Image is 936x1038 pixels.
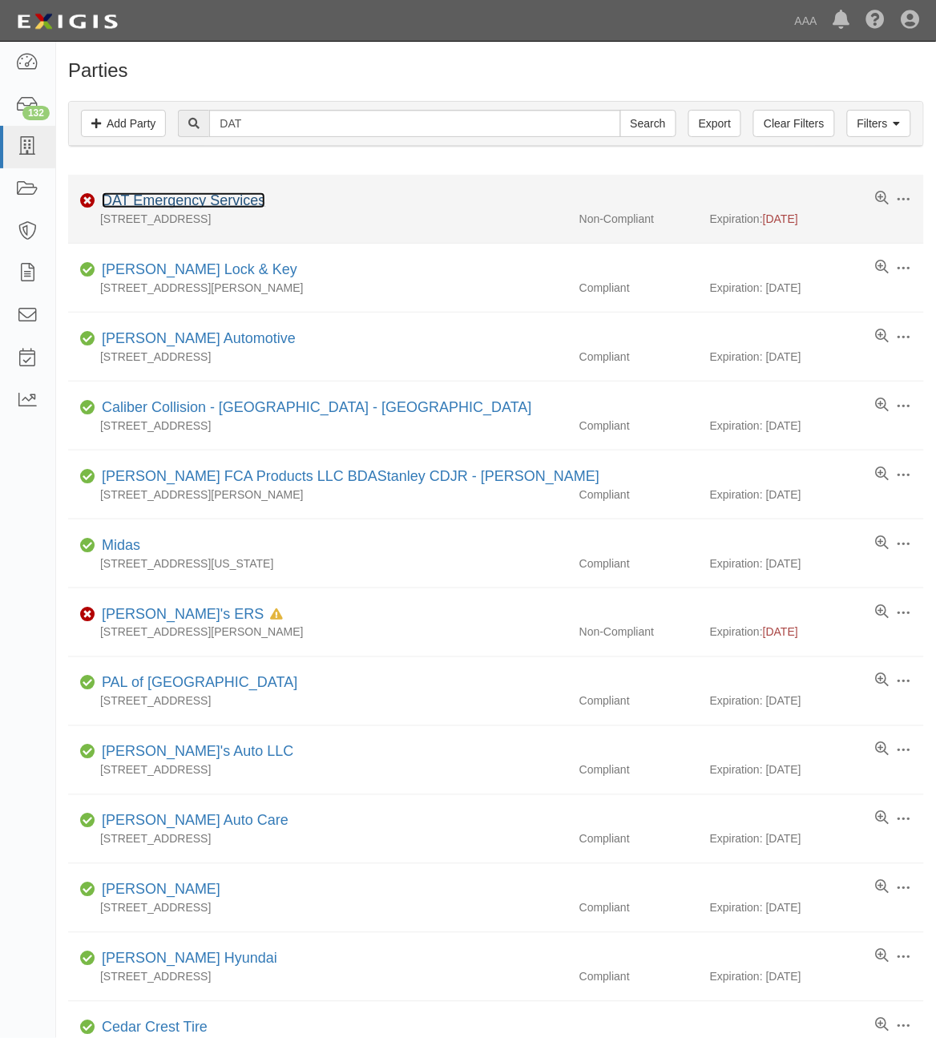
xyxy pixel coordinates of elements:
a: View results summary [876,1018,890,1034]
a: View results summary [876,191,890,207]
a: View results summary [876,260,890,276]
div: Midas [95,535,140,556]
input: Search [620,110,676,137]
div: Dan's Auto LLC [95,742,294,763]
div: PAL of Dallas [95,673,297,694]
div: Dartt Automotive [95,329,296,349]
div: Gilmer FCA Products LLC BDAStanley CDJR - Gilmer [95,466,599,487]
a: [PERSON_NAME]'s ERS [102,606,264,622]
div: Compliant [567,280,710,296]
i: Help Center - Complianz [866,11,886,30]
div: Rowe Hyundai [95,949,277,970]
a: Add Party [81,110,166,137]
i: Compliant [80,816,95,827]
div: Expiration: [DATE] [710,969,924,985]
div: [STREET_ADDRESS] [68,831,567,847]
a: View results summary [876,811,890,827]
div: Non-Compliant [567,624,710,640]
i: Non-Compliant [80,609,95,620]
div: Caliber Collision - Dallas - Cedar Springs [95,398,532,418]
div: 132 [22,106,50,120]
a: View results summary [876,329,890,345]
a: [PERSON_NAME] [102,882,220,898]
i: Compliant [80,333,95,345]
i: In Default since 09/09/2025 [270,609,283,620]
a: Midas [102,537,140,553]
div: Ron Catt Auto Care [95,811,288,832]
div: Compliant [567,831,710,847]
div: Compliant [567,762,710,778]
div: [STREET_ADDRESS][PERSON_NAME] [68,280,567,296]
span: [DATE] [763,626,798,639]
a: View results summary [876,466,890,483]
div: Expiration: [DATE] [710,831,924,847]
span: [DATE] [763,212,798,225]
a: [PERSON_NAME] FCA Products LLC BDAStanley CDJR - [PERSON_NAME] [102,468,599,484]
div: DAT Emergency Services [95,191,265,212]
div: Expiration: [DATE] [710,487,924,503]
img: logo-5460c22ac91f19d4615b14bd174203de0afe785f0fc80cf4dbbc73dc1793850b.png [12,7,123,36]
div: [STREET_ADDRESS][PERSON_NAME] [68,487,567,503]
i: Compliant [80,1023,95,1034]
a: [PERSON_NAME] Hyundai [102,951,277,967]
div: [STREET_ADDRESS][US_STATE] [68,555,567,572]
div: Compliant [567,555,710,572]
div: Expiration: [DATE] [710,900,924,916]
div: Expiration: [DATE] [710,762,924,778]
div: Compliant [567,969,710,985]
div: [STREET_ADDRESS] [68,900,567,916]
a: PAL of [GEOGRAPHIC_DATA] [102,675,297,691]
a: View results summary [876,535,890,551]
div: Compliant [567,900,710,916]
div: Compliant [567,418,710,434]
div: [STREET_ADDRESS] [68,762,567,778]
div: Expiration: [710,624,924,640]
div: Non-Compliant [567,211,710,227]
a: [PERSON_NAME] Auto Care [102,813,288,829]
i: Compliant [80,747,95,758]
a: AAA [787,5,825,37]
i: Compliant [80,540,95,551]
a: View results summary [876,398,890,414]
div: [STREET_ADDRESS] [68,349,567,365]
div: [STREET_ADDRESS] [68,211,567,227]
a: [PERSON_NAME] Lock & Key [102,261,297,277]
a: View results summary [876,949,890,965]
i: Compliant [80,471,95,483]
div: Expiration: [710,211,924,227]
div: [STREET_ADDRESS] [68,418,567,434]
a: View results summary [876,880,890,896]
i: Compliant [80,885,95,896]
i: Non-Compliant [80,196,95,207]
a: View results summary [876,742,890,758]
div: [STREET_ADDRESS] [68,693,567,709]
div: Expiration: [DATE] [710,349,924,365]
div: Jack Dalton Lock & Key [95,260,297,281]
h1: Parties [68,60,924,81]
input: Search [209,110,620,137]
a: Cedar Crest Tire [102,1020,208,1036]
div: [STREET_ADDRESS] [68,969,567,985]
a: Export [688,110,741,137]
i: Compliant [80,265,95,276]
div: Expiration: [DATE] [710,693,924,709]
div: Compliant [567,693,710,709]
div: Expiration: [DATE] [710,418,924,434]
a: [PERSON_NAME] Automotive [102,330,296,346]
a: Clear Filters [753,110,834,137]
div: Studdard [95,880,220,901]
a: Caliber Collision - [GEOGRAPHIC_DATA] - [GEOGRAPHIC_DATA] [102,399,532,415]
div: [STREET_ADDRESS][PERSON_NAME] [68,624,567,640]
i: Compliant [80,402,95,414]
i: Compliant [80,954,95,965]
a: View results summary [876,604,890,620]
div: Dan's ERS [95,604,283,625]
a: DAT Emergency Services [102,192,265,208]
div: Compliant [567,349,710,365]
div: Compliant [567,487,710,503]
i: Compliant [80,678,95,689]
div: Expiration: [DATE] [710,280,924,296]
a: View results summary [876,673,890,689]
a: Filters [847,110,911,137]
div: Expiration: [DATE] [710,555,924,572]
